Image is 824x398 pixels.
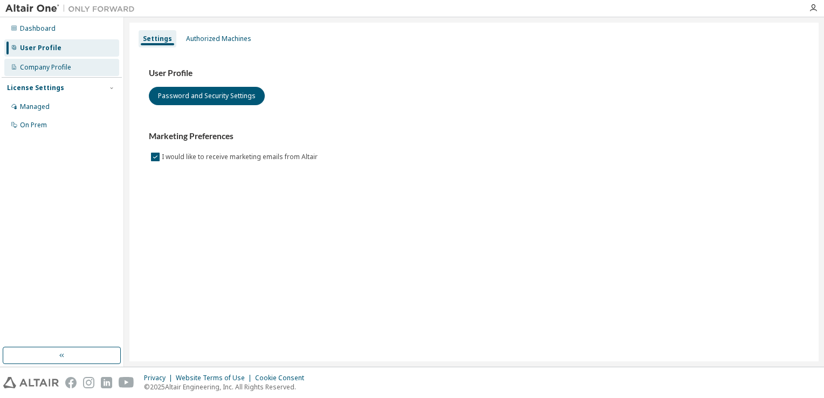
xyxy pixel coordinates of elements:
button: Password and Security Settings [149,87,265,105]
label: I would like to receive marketing emails from Altair [162,150,320,163]
h3: Marketing Preferences [149,131,799,142]
div: Privacy [144,374,176,382]
div: User Profile [20,44,61,52]
div: Managed [20,102,50,111]
div: Dashboard [20,24,56,33]
img: linkedin.svg [101,377,112,388]
div: Cookie Consent [255,374,311,382]
img: instagram.svg [83,377,94,388]
img: altair_logo.svg [3,377,59,388]
img: Altair One [5,3,140,14]
div: Company Profile [20,63,71,72]
div: Settings [143,35,172,43]
div: License Settings [7,84,64,92]
div: Website Terms of Use [176,374,255,382]
img: youtube.svg [119,377,134,388]
h3: User Profile [149,68,799,79]
div: Authorized Machines [186,35,251,43]
img: facebook.svg [65,377,77,388]
p: © 2025 Altair Engineering, Inc. All Rights Reserved. [144,382,311,392]
div: On Prem [20,121,47,129]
